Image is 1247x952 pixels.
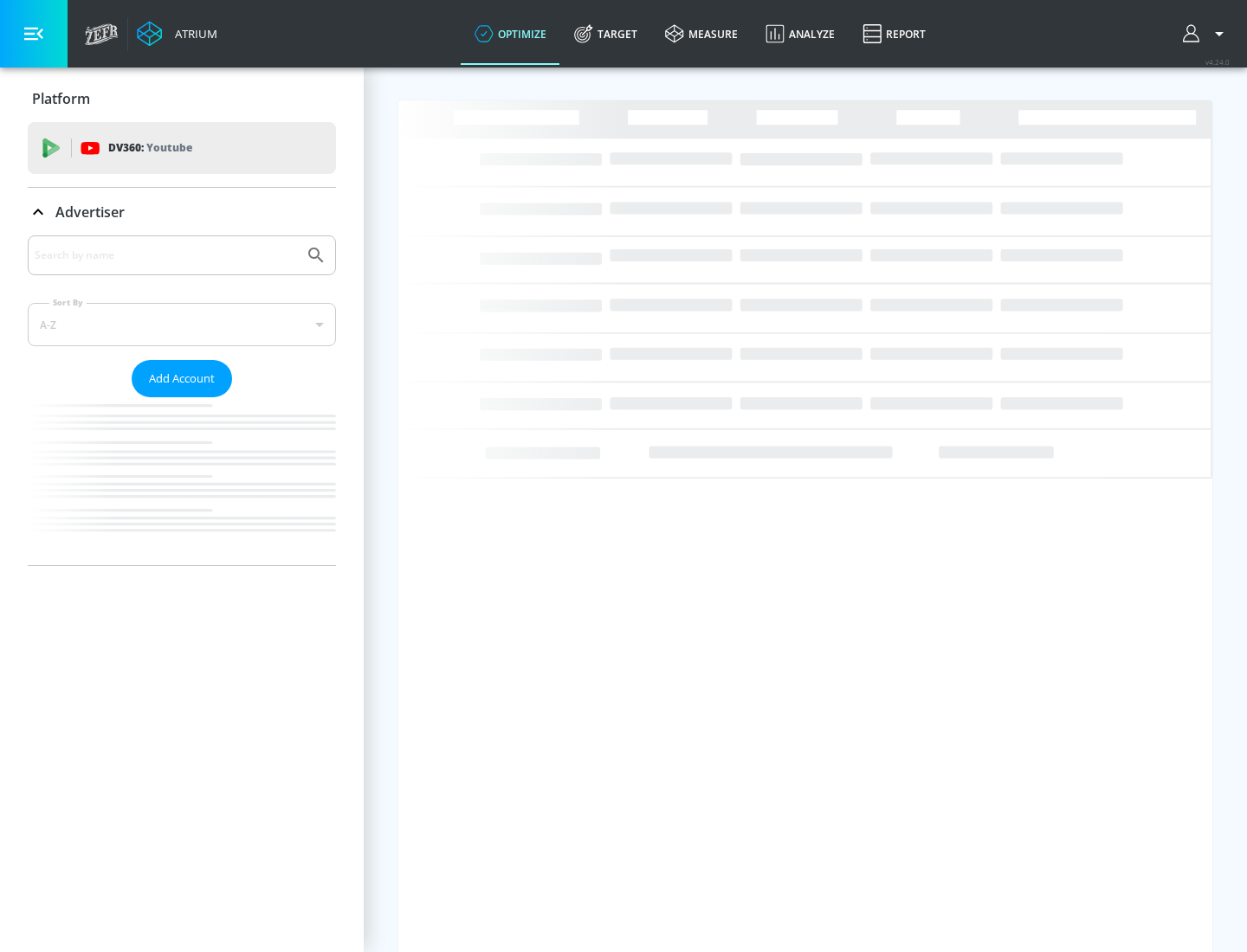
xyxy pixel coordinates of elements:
span: Add Account [149,369,215,389]
div: Platform [28,74,336,123]
div: DV360: Youtube [28,122,336,174]
nav: list of Advertiser [28,397,336,565]
div: A-Z [28,303,336,346]
p: DV360: [108,138,192,158]
p: Platform [32,89,90,108]
p: Advertiser [55,203,125,222]
span: v 4.24.0 [1205,57,1230,67]
p: Youtube [146,138,192,157]
div: Advertiser [28,188,336,236]
a: Report [849,3,940,65]
label: Sort By [49,297,87,308]
a: measure [651,3,752,65]
div: Advertiser [28,235,336,565]
input: Search by name [35,244,297,267]
button: Add Account [132,360,232,397]
a: optimize [461,3,560,65]
a: Analyze [752,3,849,65]
a: Target [560,3,651,65]
div: Atrium [168,26,217,42]
a: Atrium [137,21,217,47]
